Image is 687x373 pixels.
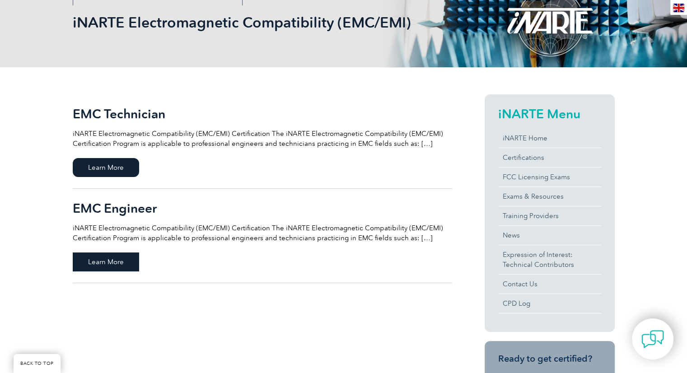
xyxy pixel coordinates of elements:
[498,275,601,294] a: Contact Us
[641,328,664,350] img: contact-chat.png
[673,4,684,12] img: en
[73,158,139,177] span: Learn More
[498,107,601,121] h2: iNARTE Menu
[73,201,452,215] h2: EMC Engineer
[73,189,452,283] a: EMC Engineer iNARTE Electromagnetic Compatibility (EMC/EMI) Certification The iNARTE Electromagne...
[498,245,601,274] a: Expression of Interest:Technical Contributors
[498,168,601,186] a: FCC Licensing Exams
[73,223,452,243] p: iNARTE Electromagnetic Compatibility (EMC/EMI) Certification The iNARTE Electromagnetic Compatibi...
[73,129,452,149] p: iNARTE Electromagnetic Compatibility (EMC/EMI) Certification The iNARTE Electromagnetic Compatibi...
[498,226,601,245] a: News
[73,14,420,31] h1: iNARTE Electromagnetic Compatibility (EMC/EMI)
[498,148,601,167] a: Certifications
[498,294,601,313] a: CPD Log
[73,107,452,121] h2: EMC Technician
[73,94,452,189] a: EMC Technician iNARTE Electromagnetic Compatibility (EMC/EMI) Certification The iNARTE Electromag...
[498,129,601,148] a: iNARTE Home
[498,353,601,364] h3: Ready to get certified?
[498,206,601,225] a: Training Providers
[498,187,601,206] a: Exams & Resources
[73,252,139,271] span: Learn More
[14,354,61,373] a: BACK TO TOP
